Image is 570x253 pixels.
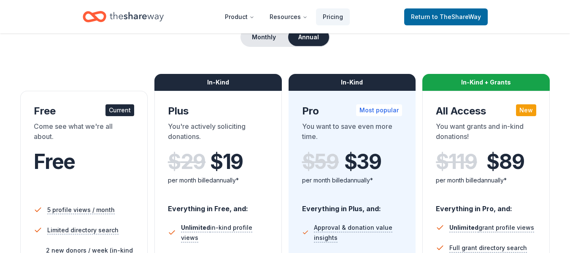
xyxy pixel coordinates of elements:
span: Unlimited [449,224,478,231]
span: Return [411,12,481,22]
button: Product [218,8,261,25]
span: grant profile views [449,224,534,231]
a: Returnto TheShareWay [404,8,488,25]
div: Everything in Free, and: [168,196,268,214]
div: You're actively soliciting donations. [168,121,268,145]
div: Come see what we're all about. [34,121,134,145]
div: Pro [302,104,403,118]
span: 5 profile views / month [47,205,115,215]
div: In-Kind + Grants [422,74,550,91]
div: Everything in Plus, and: [302,196,403,214]
span: Approval & donation value insights [314,223,402,243]
div: Most popular [356,104,402,116]
div: Plus [168,104,268,118]
div: Everything in Pro, and: [436,196,536,214]
button: Resources [263,8,314,25]
div: Free [34,104,134,118]
div: You want to save even more time. [302,121,403,145]
div: New [516,104,536,116]
div: You want grants and in-kind donations! [436,121,536,145]
span: Limited directory search [47,225,119,235]
button: Annual [288,28,329,46]
span: Unlimited [181,224,210,231]
div: per month billed annually* [436,175,536,185]
div: per month billed annually* [168,175,268,185]
span: to TheShareWay [432,13,481,20]
a: Home [83,7,164,27]
div: All Access [436,104,536,118]
span: in-kind profile views [181,224,252,241]
div: In-Kind [289,74,416,91]
nav: Main [218,7,350,27]
div: per month billed annually* [302,175,403,185]
span: $ 19 [210,150,243,174]
button: Monthly [241,28,286,46]
span: $ 39 [344,150,381,174]
a: Pricing [316,8,350,25]
span: Free [34,149,75,174]
span: Full grant directory search [449,243,527,253]
span: $ 89 [486,150,524,174]
div: In-Kind [154,74,282,91]
div: Current [105,104,134,116]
